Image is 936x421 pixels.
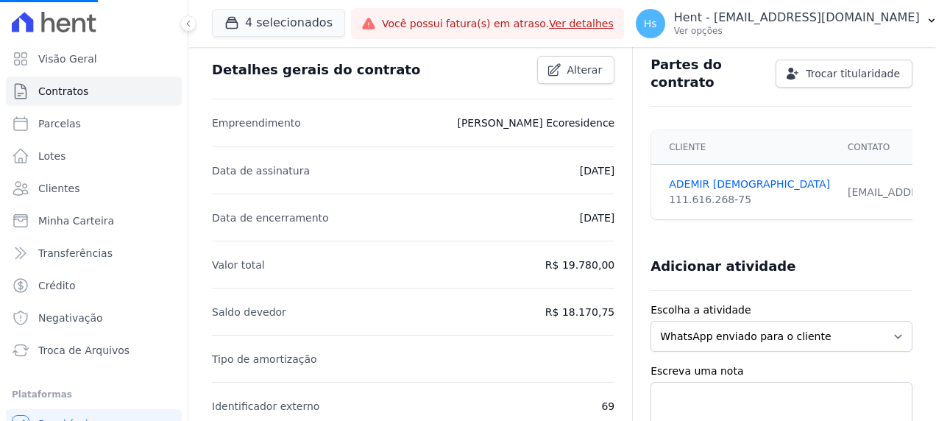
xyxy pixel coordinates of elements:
[549,18,614,29] a: Ver detalhes
[212,303,286,321] p: Saldo devedor
[212,397,319,415] p: Identificador externo
[212,162,310,180] p: Data de assinatura
[38,149,66,163] span: Lotes
[674,25,920,37] p: Ver opções
[674,10,920,25] p: Hent - [EMAIL_ADDRESS][DOMAIN_NAME]
[669,192,830,208] div: 111.616.268-75
[650,56,764,91] h3: Partes do contrato
[38,116,81,131] span: Parcelas
[212,9,345,37] button: 4 selecionados
[38,278,76,293] span: Crédito
[12,386,176,403] div: Plataformas
[567,63,603,77] span: Alterar
[38,84,88,99] span: Contratos
[601,397,614,415] p: 69
[382,16,614,32] span: Você possui fatura(s) em atraso.
[6,141,182,171] a: Lotes
[6,238,182,268] a: Transferências
[38,343,130,358] span: Troca de Arquivos
[650,364,912,379] label: Escreva uma nota
[650,303,912,318] label: Escolha a atividade
[651,130,839,165] th: Cliente
[669,177,830,192] a: ADEMIR [DEMOGRAPHIC_DATA]
[38,52,97,66] span: Visão Geral
[580,209,614,227] p: [DATE]
[806,66,900,81] span: Trocar titularidade
[212,350,317,368] p: Tipo de amortização
[38,311,103,325] span: Negativação
[38,181,79,196] span: Clientes
[6,44,182,74] a: Visão Geral
[580,162,614,180] p: [DATE]
[212,256,265,274] p: Valor total
[212,209,329,227] p: Data de encerramento
[212,114,301,132] p: Empreendimento
[6,109,182,138] a: Parcelas
[6,77,182,106] a: Contratos
[545,303,614,321] p: R$ 18.170,75
[545,256,614,274] p: R$ 19.780,00
[6,336,182,365] a: Troca de Arquivos
[38,246,113,261] span: Transferências
[6,206,182,236] a: Minha Carteira
[212,61,420,79] h3: Detalhes gerais do contrato
[6,303,182,333] a: Negativação
[6,174,182,203] a: Clientes
[38,213,114,228] span: Minha Carteira
[776,60,912,88] a: Trocar titularidade
[650,258,795,275] h3: Adicionar atividade
[644,18,657,29] span: Hs
[6,271,182,300] a: Crédito
[457,114,614,132] p: [PERSON_NAME] Ecoresidence
[537,56,615,84] a: Alterar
